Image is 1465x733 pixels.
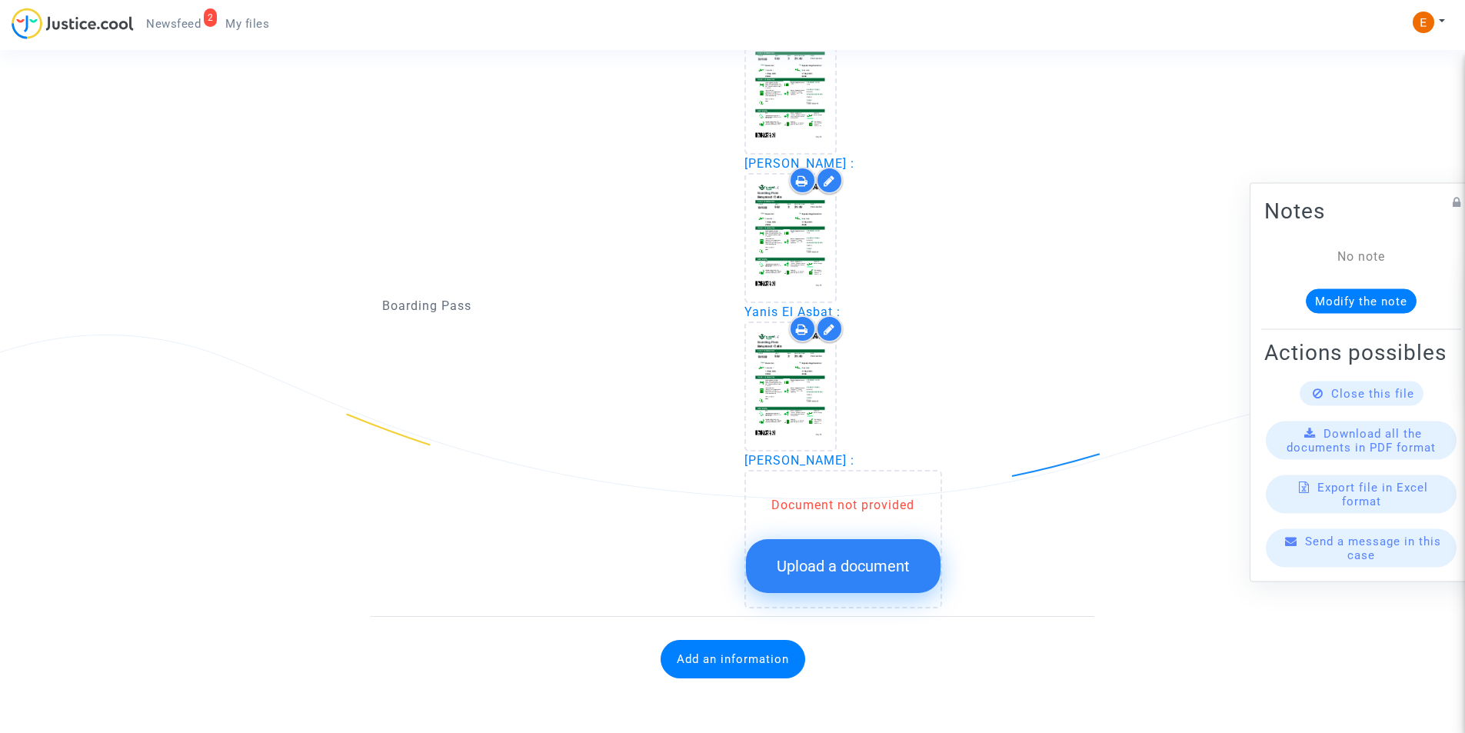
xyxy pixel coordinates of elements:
[382,296,721,315] p: Boarding Pass
[746,539,941,593] button: Upload a document
[134,12,213,35] a: 2Newsfeed
[1287,247,1435,265] div: No note
[213,12,281,35] a: My files
[744,453,854,468] span: [PERSON_NAME] :
[12,8,134,39] img: jc-logo.svg
[1317,480,1428,508] span: Export file in Excel format
[1306,288,1417,313] button: Modify the note
[1305,534,1441,561] span: Send a message in this case
[744,305,841,319] span: Yanis El Asbat :
[225,17,269,31] span: My files
[1264,338,1458,365] h2: Actions possibles
[1287,426,1436,454] span: Download all the documents in PDF format
[661,640,805,678] button: Add an information
[1264,197,1458,224] h2: Notes
[204,8,218,27] div: 2
[146,17,201,31] span: Newsfeed
[744,156,854,171] span: [PERSON_NAME] :
[777,557,910,575] span: Upload a document
[1413,12,1434,33] img: ACg8ocIeiFvHKe4dA5oeRFd_CiCnuxWUEc1A2wYhRJE3TTWt=s96-c
[1331,386,1414,400] span: Close this file
[746,496,941,515] div: Document not provided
